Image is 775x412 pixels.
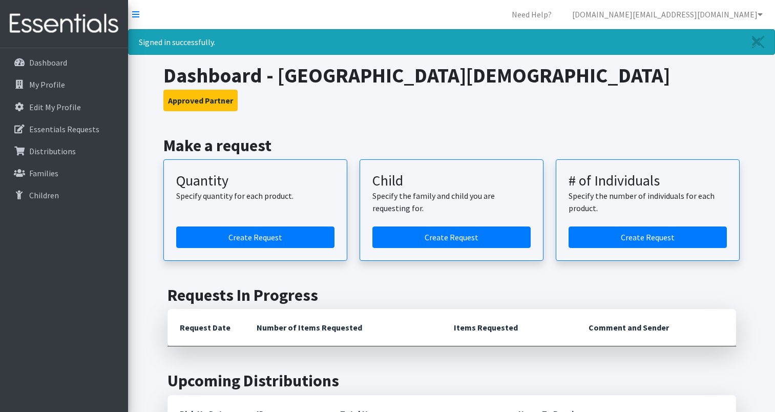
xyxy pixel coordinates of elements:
a: [DOMAIN_NAME][EMAIL_ADDRESS][DOMAIN_NAME] [564,4,771,25]
div: Signed in successfully. [128,29,775,55]
p: Specify the family and child you are requesting for. [372,190,531,214]
h2: Upcoming Distributions [167,371,736,390]
h3: Child [372,172,531,190]
th: Number of Items Requested [244,309,442,346]
p: Specify the number of individuals for each product. [569,190,727,214]
p: Families [29,168,58,178]
a: Distributions [4,141,124,161]
p: Children [29,190,59,200]
p: Specify quantity for each product. [176,190,334,202]
a: Essentials Requests [4,119,124,139]
button: Approved Partner [163,90,238,111]
th: Request Date [167,309,244,346]
h3: Quantity [176,172,334,190]
th: Items Requested [442,309,576,346]
a: Create a request by number of individuals [569,226,727,248]
p: My Profile [29,79,65,90]
a: Close [742,30,774,54]
p: Dashboard [29,57,67,68]
p: Edit My Profile [29,102,81,112]
h1: Dashboard - [GEOGRAPHIC_DATA][DEMOGRAPHIC_DATA] [163,63,740,88]
img: HumanEssentials [4,7,124,41]
a: Children [4,185,124,205]
h3: # of Individuals [569,172,727,190]
a: Edit My Profile [4,97,124,117]
a: Create a request by quantity [176,226,334,248]
p: Distributions [29,146,76,156]
p: Essentials Requests [29,124,99,134]
h2: Make a request [163,136,740,155]
a: Dashboard [4,52,124,73]
a: Create a request for a child or family [372,226,531,248]
h2: Requests In Progress [167,285,736,305]
a: Need Help? [504,4,560,25]
a: My Profile [4,74,124,95]
a: Families [4,163,124,183]
th: Comment and Sender [576,309,736,346]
